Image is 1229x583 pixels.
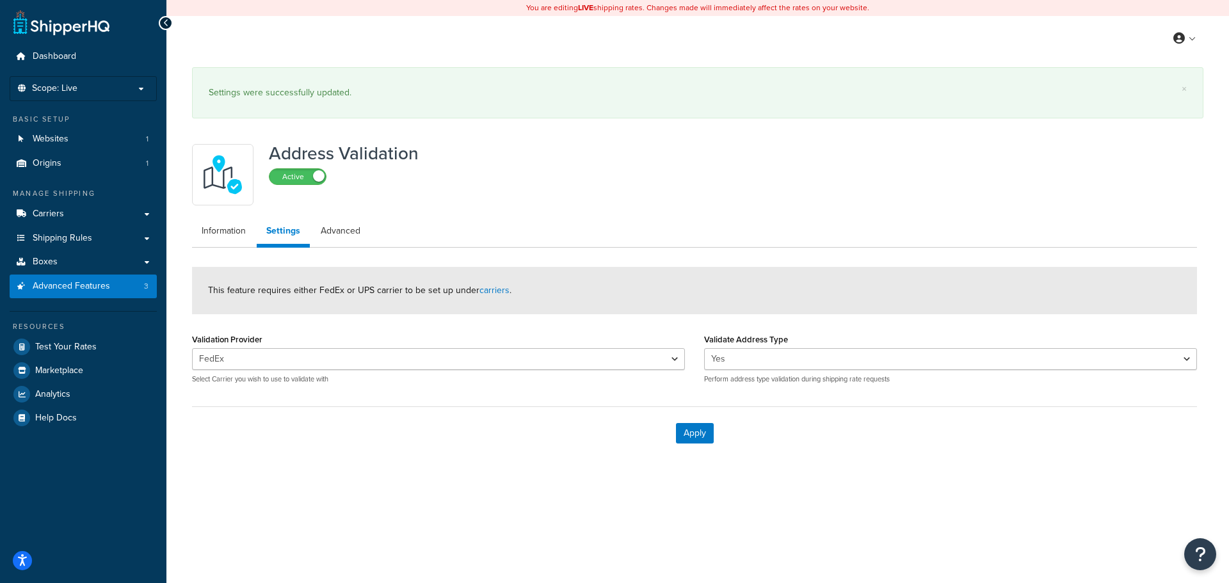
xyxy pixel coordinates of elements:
a: Boxes [10,250,157,274]
span: Scope: Live [32,83,77,94]
span: Advanced Features [33,281,110,292]
span: Marketplace [35,365,83,376]
span: Boxes [33,257,58,268]
label: Validate Address Type [704,335,788,344]
span: Test Your Rates [35,342,97,353]
span: Carriers [33,209,64,220]
div: Settings were successfully updated. [209,84,1187,102]
li: Advanced Features [10,275,157,298]
label: Active [269,169,326,184]
a: Settings [257,218,310,248]
a: Information [192,218,255,244]
span: Help Docs [35,413,77,424]
button: Open Resource Center [1184,538,1216,570]
img: kIG8fy0lQAAAABJRU5ErkJggg== [200,152,245,197]
div: Manage Shipping [10,188,157,199]
a: Dashboard [10,45,157,68]
span: 1 [146,134,149,145]
li: Websites [10,127,157,151]
a: Marketplace [10,359,157,382]
a: Advanced Features3 [10,275,157,298]
b: LIVE [578,2,593,13]
a: Shipping Rules [10,227,157,250]
li: Origins [10,152,157,175]
a: Advanced [311,218,370,244]
a: Origins1 [10,152,157,175]
div: Resources [10,321,157,332]
label: Validation Provider [192,335,262,344]
span: This feature requires either FedEx or UPS carrier to be set up under . [208,284,511,297]
span: Analytics [35,389,70,400]
span: 3 [144,281,149,292]
span: 1 [146,158,149,169]
span: Dashboard [33,51,76,62]
p: Select Carrier you wish to use to validate with [192,374,685,384]
span: Websites [33,134,68,145]
div: Basic Setup [10,114,157,125]
button: Apply [676,423,714,443]
a: Test Your Rates [10,335,157,358]
a: Carriers [10,202,157,226]
p: Perform address type validation during shipping rate requests [704,374,1197,384]
a: carriers [479,284,510,297]
a: Help Docs [10,406,157,429]
a: Analytics [10,383,157,406]
a: Websites1 [10,127,157,151]
a: × [1182,84,1187,94]
span: Origins [33,158,61,169]
h1: Address Validation [269,144,419,163]
span: Shipping Rules [33,233,92,244]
